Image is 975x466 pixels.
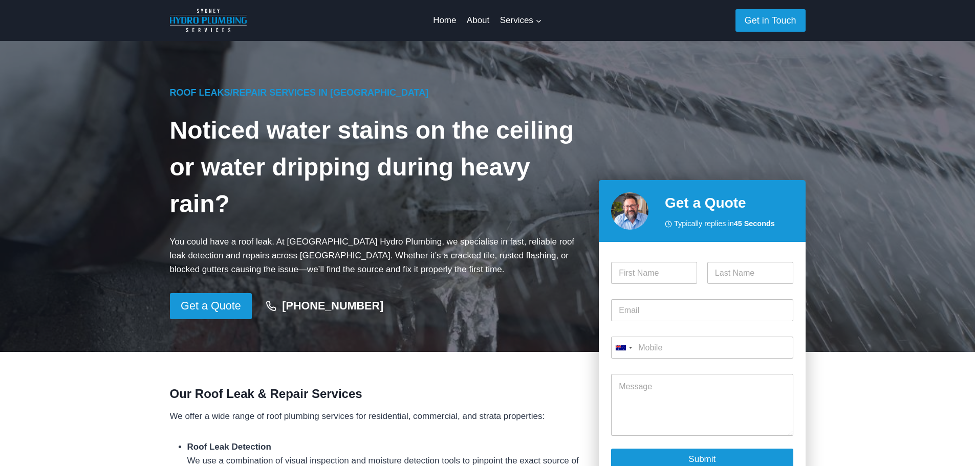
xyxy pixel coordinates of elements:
[462,8,495,33] a: About
[500,13,542,27] span: Services
[428,8,462,33] a: Home
[611,337,636,359] button: Selected country
[282,299,383,312] strong: [PHONE_NUMBER]
[170,9,247,32] img: Sydney Hydro Plumbing Logo
[170,86,583,100] h6: Roof Leaks/Repair Services in [GEOGRAPHIC_DATA]
[256,295,393,318] a: [PHONE_NUMBER]
[734,219,775,228] strong: 45 Seconds
[611,262,697,284] input: First Name
[170,409,583,423] p: We offer a wide range of roof plumbing services for residential, commercial, and strata properties:
[170,235,583,277] p: You could have a roof leak. At [GEOGRAPHIC_DATA] Hydro Plumbing, we specialise in fast, reliable ...
[494,8,547,33] a: Services
[611,299,793,321] input: Email
[674,218,775,230] span: Typically replies in
[170,293,252,320] a: Get a Quote
[735,9,806,31] a: Get in Touch
[170,387,362,401] strong: Our Roof Leak & Repair Services
[428,8,547,33] nav: Primary Navigation
[187,442,271,452] strong: Roof Leak Detection
[611,337,793,359] input: Mobile
[707,262,793,284] input: Last Name
[170,112,583,223] h1: Noticed water stains on the ceiling or water dripping during heavy rain?
[665,192,793,214] h2: Get a Quote
[181,297,241,315] span: Get a Quote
